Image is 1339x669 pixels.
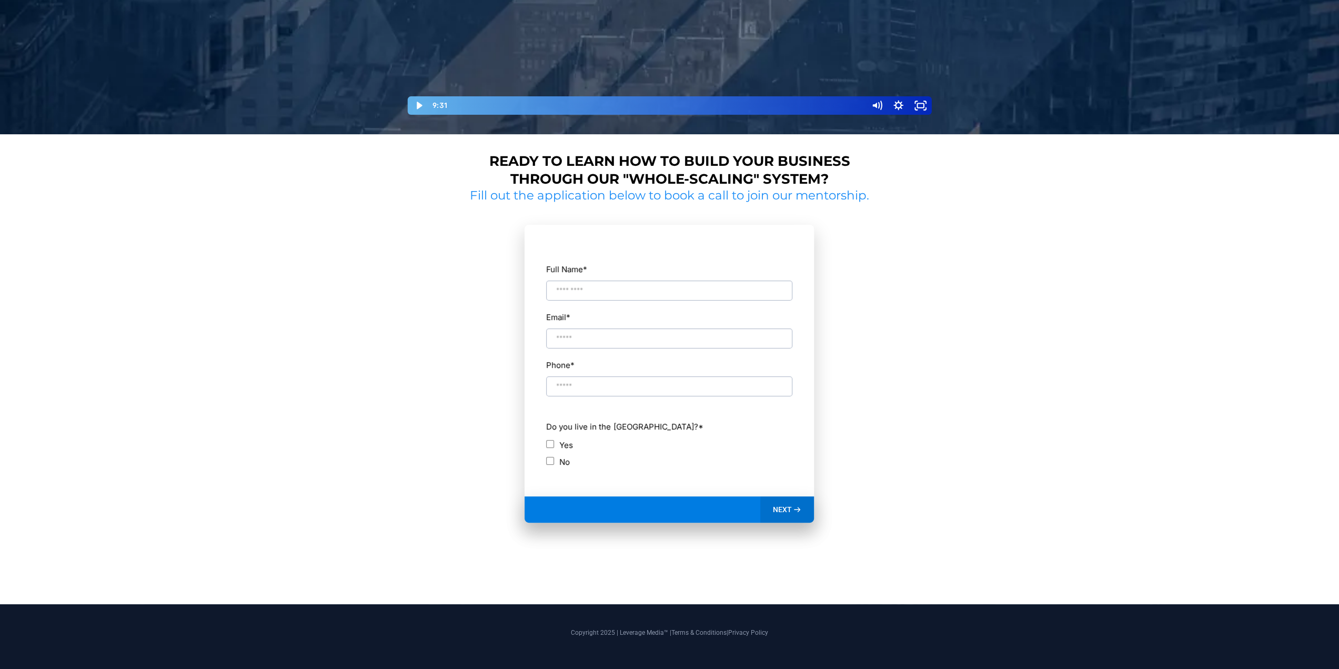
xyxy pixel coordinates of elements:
[546,420,792,434] label: Do you live in the [GEOGRAPHIC_DATA]?
[466,188,873,204] h2: Fill out the application below to book a call to join our mentorship.
[773,505,792,514] span: NEXT
[559,438,573,452] label: Yes
[546,310,570,324] label: Email
[728,629,768,636] a: Privacy Policy
[671,629,727,636] a: Terms & Conditions
[546,358,792,372] label: Phone
[489,153,850,187] strong: Ready to learn how to build your business through our "whole-scaling" system?
[372,628,967,637] p: Copyright 2025 | Leverage Media™ | |
[546,262,792,276] label: Full Name
[559,455,570,469] label: No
